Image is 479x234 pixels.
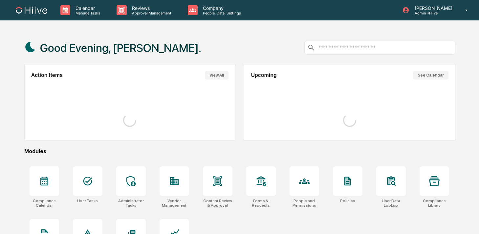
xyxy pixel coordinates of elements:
div: User Data Lookup [376,199,406,208]
h2: Upcoming [251,72,276,78]
button: View All [205,71,229,80]
div: Compliance Library [420,199,449,208]
div: Content Review & Approval [203,199,232,208]
p: Approval Management [127,11,175,15]
div: People and Permissions [290,199,319,208]
div: User Tasks [77,199,98,203]
p: Manage Tasks [70,11,103,15]
div: Compliance Calendar [30,199,59,208]
h2: Action Items [31,72,63,78]
p: [PERSON_NAME] [409,5,456,11]
p: People, Data, Settings [198,11,244,15]
img: logo [16,7,47,14]
p: Reviews [127,5,175,11]
div: Vendor Management [160,199,189,208]
div: Administrator Tasks [116,199,146,208]
p: Calendar [70,5,103,11]
p: Company [198,5,244,11]
p: Admin • Hiive [409,11,456,15]
h1: Good Evening, [PERSON_NAME]. [40,41,201,55]
div: Modules [24,148,455,154]
button: See Calendar [413,71,448,80]
div: Forms & Requests [246,199,276,208]
div: Policies [340,199,355,203]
